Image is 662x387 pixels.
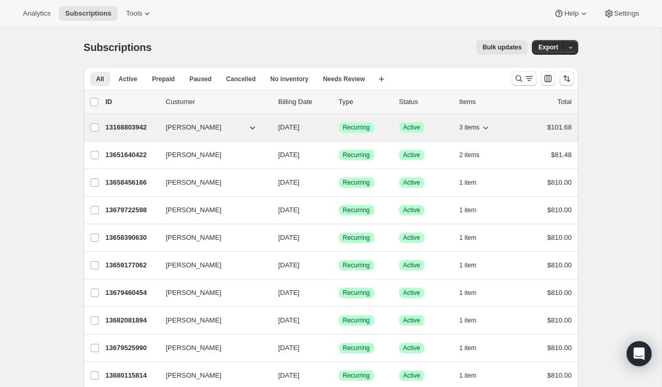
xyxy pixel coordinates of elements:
span: $810.00 [548,261,572,269]
div: 13679722598[PERSON_NAME][DATE]SuccessRecurringSuccessActive1 item$810.00 [106,203,572,217]
span: Recurring [343,123,370,132]
button: 1 item [460,341,488,355]
span: [DATE] [278,123,300,131]
p: 13679722598 [106,205,158,215]
button: 1 item [460,286,488,300]
button: [PERSON_NAME] [160,174,264,191]
button: [PERSON_NAME] [160,340,264,356]
span: Analytics [23,9,50,18]
span: Cancelled [226,75,256,83]
span: 1 item [460,178,477,187]
span: Help [564,9,578,18]
span: Active [403,289,421,297]
span: [PERSON_NAME] [166,288,222,298]
p: 13658456166 [106,177,158,188]
button: 1 item [460,313,488,328]
span: 1 item [460,316,477,325]
button: 1 item [460,203,488,217]
span: Settings [614,9,639,18]
button: Sort the results [559,71,574,86]
span: $810.00 [548,289,572,296]
button: 1 item [460,175,488,190]
p: ID [106,97,158,107]
span: Prepaid [152,75,175,83]
span: [DATE] [278,371,300,379]
span: Active [403,316,421,325]
div: 13168803942[PERSON_NAME][DATE]SuccessRecurringSuccessActive3 items$101.68 [106,120,572,135]
button: [PERSON_NAME] [160,257,264,274]
button: 1 item [460,230,488,245]
span: Recurring [343,234,370,242]
span: Subscriptions [65,9,111,18]
span: Active [403,123,421,132]
button: Settings [597,6,645,21]
span: Recurring [343,344,370,352]
span: [PERSON_NAME] [166,343,222,353]
button: 2 items [460,148,491,162]
span: Bulk updates [482,43,521,51]
p: Total [557,97,571,107]
span: [DATE] [278,344,300,352]
span: $81.48 [551,151,572,159]
span: Paused [189,75,212,83]
button: [PERSON_NAME] [160,312,264,329]
button: Create new view [373,72,390,86]
span: $810.00 [548,178,572,186]
span: [PERSON_NAME] [166,205,222,215]
button: Help [548,6,595,21]
span: Recurring [343,371,370,380]
span: [PERSON_NAME] [166,370,222,381]
span: [PERSON_NAME] [166,150,222,160]
span: $810.00 [548,371,572,379]
button: [PERSON_NAME] [160,147,264,163]
span: Active [119,75,137,83]
span: Active [403,234,421,242]
span: [DATE] [278,206,300,214]
span: [PERSON_NAME] [166,260,222,270]
button: Search and filter results [512,71,537,86]
button: [PERSON_NAME] [160,202,264,218]
span: Active [403,178,421,187]
span: Active [403,344,421,352]
div: Type [339,97,391,107]
span: Recurring [343,206,370,214]
span: $810.00 [548,234,572,241]
div: 13679525990[PERSON_NAME][DATE]SuccessRecurringSuccessActive1 item$810.00 [106,341,572,355]
p: 13679525990 [106,343,158,353]
div: 13680115814[PERSON_NAME][DATE]SuccessRecurringSuccessActive1 item$810.00 [106,368,572,383]
span: [DATE] [278,234,300,241]
button: Bulk updates [476,40,528,55]
span: Recurring [343,261,370,269]
span: 3 items [460,123,480,132]
div: IDCustomerBilling DateTypeStatusItemsTotal [106,97,572,107]
span: 1 item [460,206,477,214]
span: Needs Review [323,75,365,83]
p: 13651640422 [106,150,158,160]
span: $810.00 [548,206,572,214]
span: Active [403,151,421,159]
span: Active [403,261,421,269]
span: Active [403,371,421,380]
div: 13658390630[PERSON_NAME][DATE]SuccessRecurringSuccessActive1 item$810.00 [106,230,572,245]
span: Tools [126,9,142,18]
button: 1 item [460,258,488,273]
span: [DATE] [278,151,300,159]
span: Recurring [343,151,370,159]
button: [PERSON_NAME] [160,285,264,301]
div: 13651640422[PERSON_NAME][DATE]SuccessRecurringSuccessActive2 items$81.48 [106,148,572,162]
span: 1 item [460,261,477,269]
span: Export [538,43,558,51]
p: Status [399,97,451,107]
span: $810.00 [548,344,572,352]
span: $101.68 [548,123,572,131]
div: 13659177062[PERSON_NAME][DATE]SuccessRecurringSuccessActive1 item$810.00 [106,258,572,273]
span: 1 item [460,289,477,297]
button: Subscriptions [59,6,118,21]
button: Customize table column order and visibility [541,71,555,86]
span: [DATE] [278,261,300,269]
span: Recurring [343,316,370,325]
p: 13659177062 [106,260,158,270]
button: [PERSON_NAME] [160,229,264,246]
p: 13682081894 [106,315,158,326]
button: Analytics [17,6,57,21]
